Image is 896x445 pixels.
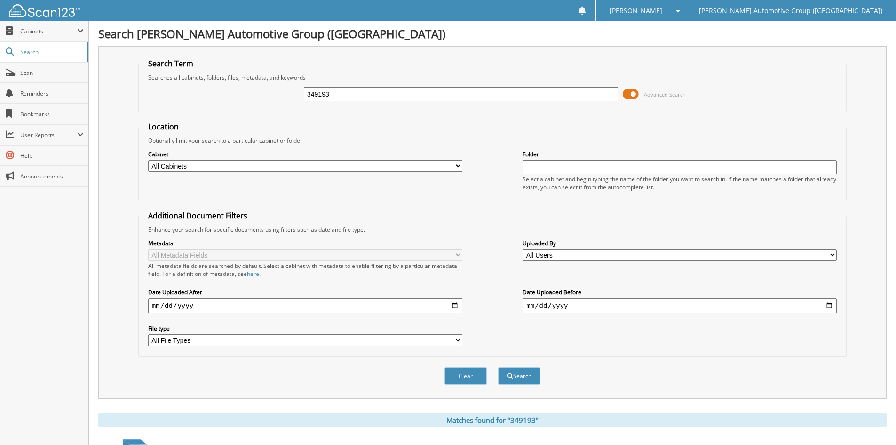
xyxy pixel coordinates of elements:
[148,150,462,158] label: Cabinet
[20,131,77,139] span: User Reports
[498,367,540,385] button: Search
[20,89,84,97] span: Reminders
[143,121,183,132] legend: Location
[20,48,82,56] span: Search
[143,226,841,234] div: Enhance your search for specific documents using filters such as date and file type.
[699,8,882,14] span: [PERSON_NAME] Automotive Group ([GEOGRAPHIC_DATA])
[20,110,84,118] span: Bookmarks
[523,298,837,313] input: end
[148,262,462,278] div: All metadata fields are searched by default. Select a cabinet with metadata to enable filtering b...
[9,4,80,17] img: scan123-logo-white.svg
[148,324,462,332] label: File type
[247,270,259,278] a: here
[148,239,462,247] label: Metadata
[523,175,837,191] div: Select a cabinet and begin typing the name of the folder you want to search in. If the name match...
[143,210,252,221] legend: Additional Document Filters
[20,69,84,77] span: Scan
[98,26,887,41] h1: Search [PERSON_NAME] Automotive Group ([GEOGRAPHIC_DATA])
[143,58,198,69] legend: Search Term
[444,367,487,385] button: Clear
[20,27,77,35] span: Cabinets
[610,8,662,14] span: [PERSON_NAME]
[143,137,841,145] div: Optionally limit your search to a particular cabinet or folder
[148,298,462,313] input: start
[143,73,841,81] div: Searches all cabinets, folders, files, metadata, and keywords
[20,172,84,180] span: Announcements
[98,413,887,427] div: Matches found for "349193"
[523,150,837,158] label: Folder
[523,288,837,296] label: Date Uploaded Before
[148,288,462,296] label: Date Uploaded After
[523,239,837,247] label: Uploaded By
[644,91,686,98] span: Advanced Search
[20,152,84,160] span: Help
